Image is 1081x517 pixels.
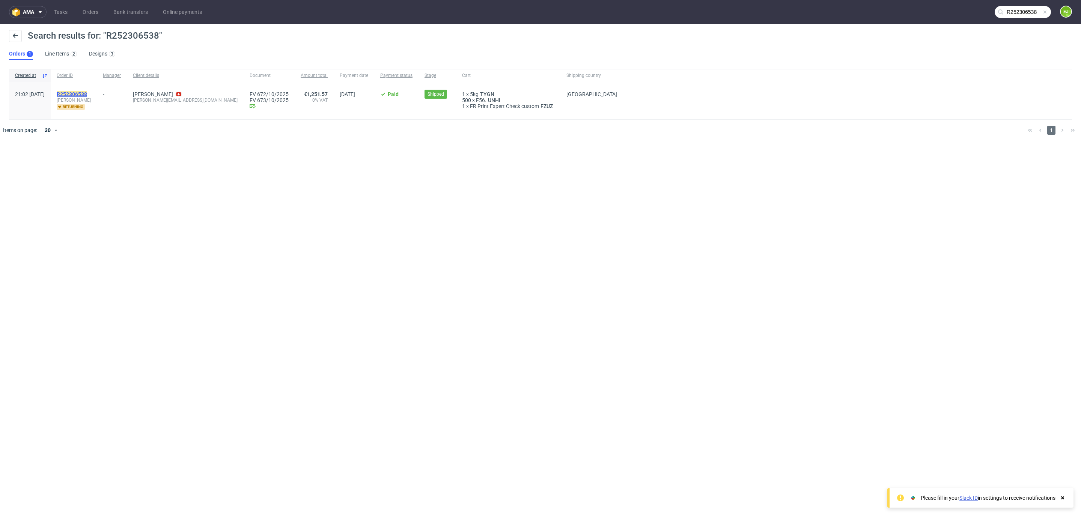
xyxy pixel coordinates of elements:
[462,97,554,103] div: x
[921,494,1055,502] div: Please fill in your in settings to receive notifications
[158,6,206,18] a: Online payments
[301,72,328,79] span: Amount total
[304,91,328,97] span: €1,251.57
[250,91,289,97] a: FV 672/10/2025
[57,104,85,110] span: returning
[539,103,554,109] a: FZUZ
[29,51,31,57] div: 1
[462,72,554,79] span: Cart
[301,97,328,103] span: 0% VAT
[12,8,23,17] img: logo
[959,495,978,501] a: Slack ID
[909,494,917,502] img: Slack
[28,30,162,41] span: Search results for: "R252306538"
[133,72,238,79] span: Client details
[45,48,77,60] a: Line Items2
[89,48,115,60] a: Designs3
[109,6,152,18] a: Bank transfers
[476,97,486,103] span: F56.
[462,91,554,97] div: x
[462,91,465,97] span: 1
[566,91,617,97] span: [GEOGRAPHIC_DATA]
[133,91,173,97] a: [PERSON_NAME]
[50,6,72,18] a: Tasks
[57,72,91,79] span: Order ID
[78,6,103,18] a: Orders
[486,97,502,103] a: UNHI
[462,103,554,109] div: x
[15,91,45,97] span: 21:02 [DATE]
[462,103,465,109] span: 1
[428,91,444,98] span: Shipped
[340,72,368,79] span: Payment date
[470,91,479,97] span: 5kg
[425,72,450,79] span: Stage
[9,6,47,18] button: ama
[9,48,33,60] a: Orders1
[380,72,413,79] span: Payment status
[250,97,289,103] a: FV 673/10/2025
[103,88,121,97] div: -
[103,72,121,79] span: Manager
[566,72,617,79] span: Shipping country
[1047,126,1055,135] span: 1
[3,126,37,134] span: Items on page:
[133,97,238,103] div: [PERSON_NAME][EMAIL_ADDRESS][DOMAIN_NAME]
[72,51,75,57] div: 2
[57,97,91,103] span: [PERSON_NAME]
[40,125,54,135] div: 30
[57,91,87,97] mark: R252306538
[23,9,34,15] span: ama
[462,97,471,103] span: 500
[479,91,496,97] a: TYGN
[111,51,113,57] div: 3
[15,72,39,79] span: Created at
[340,91,355,97] span: [DATE]
[57,91,89,97] a: R252306538
[470,103,539,109] span: FR Print Expert Check custom
[1061,6,1071,17] figcaption: EJ
[388,91,399,97] span: Paid
[250,72,289,79] span: Document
